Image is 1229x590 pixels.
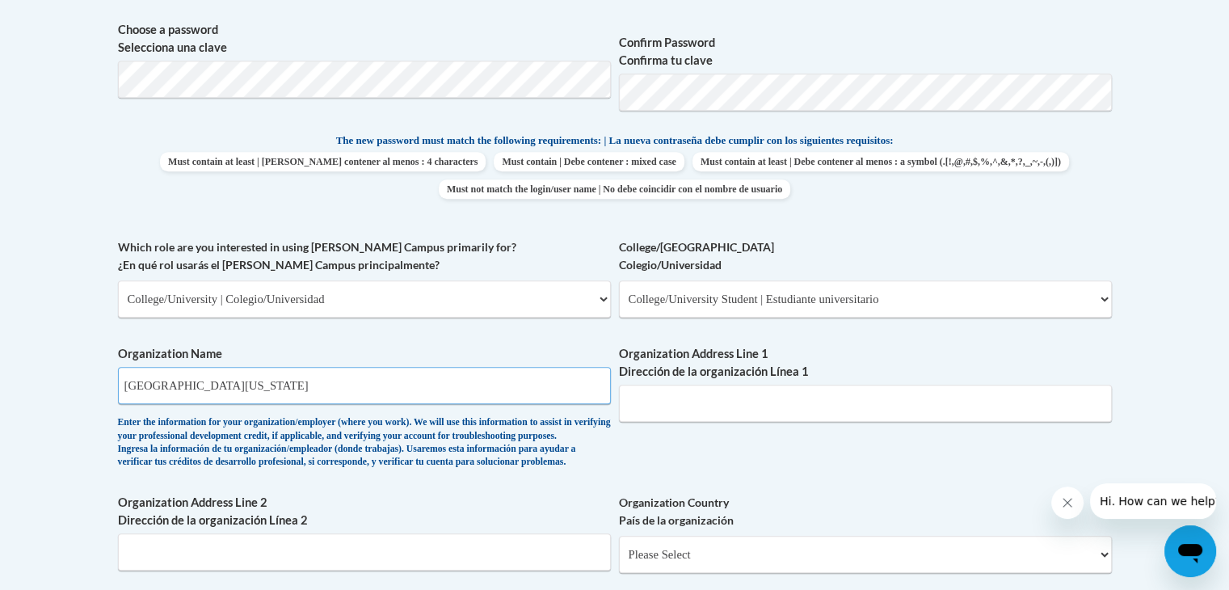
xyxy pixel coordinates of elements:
[1164,525,1216,577] iframe: Button to launch messaging window
[118,533,611,571] input: Metadata input
[439,179,790,199] span: Must not match the login/user name | No debe coincidir con el nombre de usuario
[336,133,894,148] span: The new password must match the following requirements: | La nueva contraseña debe cumplir con lo...
[118,238,611,274] label: Which role are you interested in using [PERSON_NAME] Campus primarily for? ¿En qué rol usarás el ...
[692,152,1069,171] span: Must contain at least | Debe contener al menos : a symbol (.[!,@,#,$,%,^,&,*,?,_,~,-,(,)])
[494,152,684,171] span: Must contain | Debe contener : mixed case
[118,21,611,57] label: Choose a password Selecciona una clave
[619,238,1112,274] label: College/[GEOGRAPHIC_DATA] Colegio/Universidad
[160,152,486,171] span: Must contain at least | [PERSON_NAME] contener al menos : 4 characters
[118,367,611,404] input: Metadata input
[1051,487,1084,519] iframe: Close message
[619,34,1112,70] label: Confirm Password Confirma tu clave
[118,494,611,529] label: Organization Address Line 2 Dirección de la organización Línea 2
[118,416,611,470] div: Enter the information for your organization/employer (where you work). We will use this informati...
[619,385,1112,422] input: Metadata input
[619,345,1112,381] label: Organization Address Line 1 Dirección de la organización Línea 1
[619,494,1112,529] label: Organization Country País de la organización
[1090,483,1216,519] iframe: Message from company
[118,345,611,363] label: Organization Name
[10,11,131,24] span: Hi. How can we help?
